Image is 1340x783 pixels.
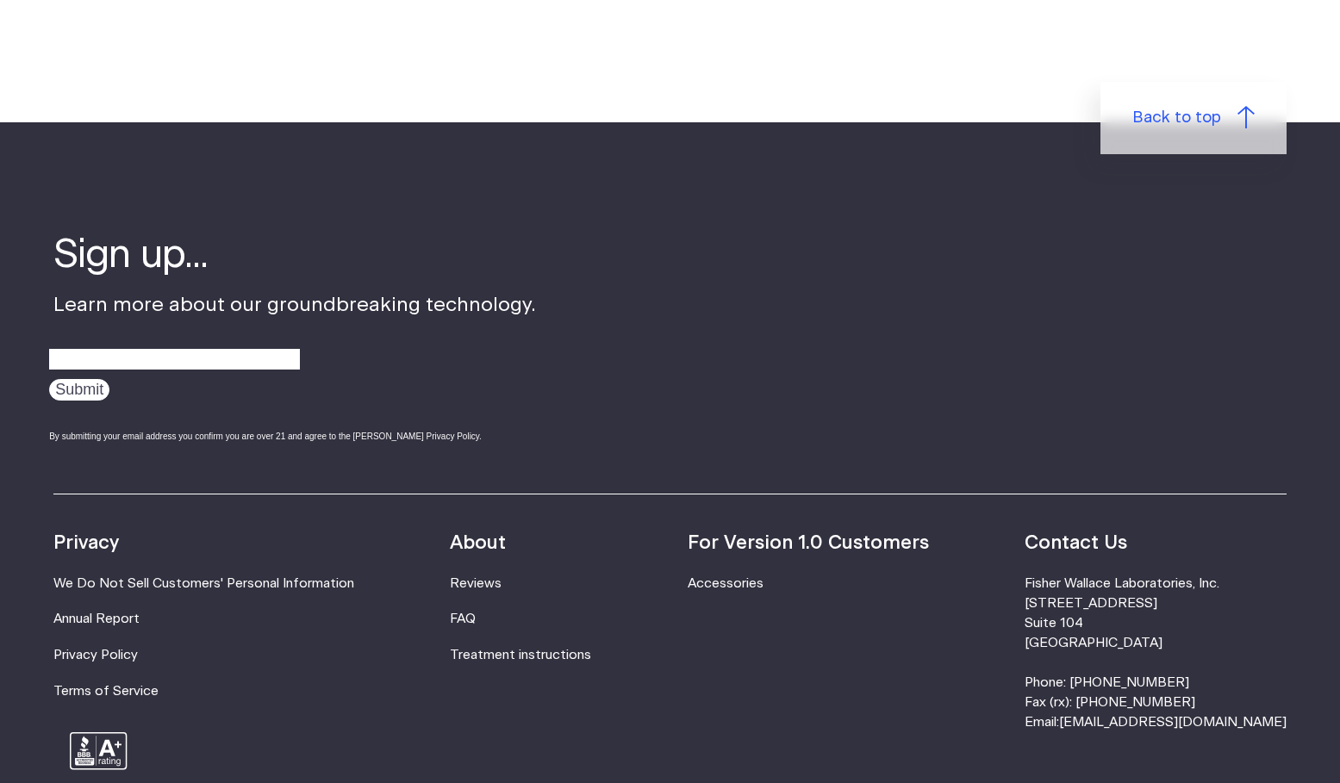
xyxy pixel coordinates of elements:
a: Accessories [688,577,763,590]
a: Treatment instructions [450,649,591,662]
strong: About [450,533,506,552]
a: Privacy Policy [53,649,138,662]
input: Submit [49,379,109,401]
a: Reviews [450,577,502,590]
div: Learn more about our groundbreaking technology. [53,229,536,459]
a: FAQ [450,612,476,625]
strong: For Version 1.0 Customers [688,533,929,552]
a: We Do Not Sell Customers' Personal Information [53,577,354,590]
a: Back to top [1100,82,1287,154]
strong: Privacy [53,533,119,552]
strong: Contact Us [1025,533,1127,552]
span: Back to top [1132,106,1221,130]
a: Terms of Service [53,685,159,698]
li: Fisher Wallace Laboratories, Inc. [STREET_ADDRESS] Suite 104 [GEOGRAPHIC_DATA] Phone: [PHONE_NUMB... [1025,574,1287,733]
div: By submitting your email address you confirm you are over 21 and agree to the [PERSON_NAME] Priva... [49,430,536,443]
a: [EMAIL_ADDRESS][DOMAIN_NAME] [1059,716,1287,729]
a: Annual Report [53,612,140,625]
h4: Sign up... [53,229,536,283]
